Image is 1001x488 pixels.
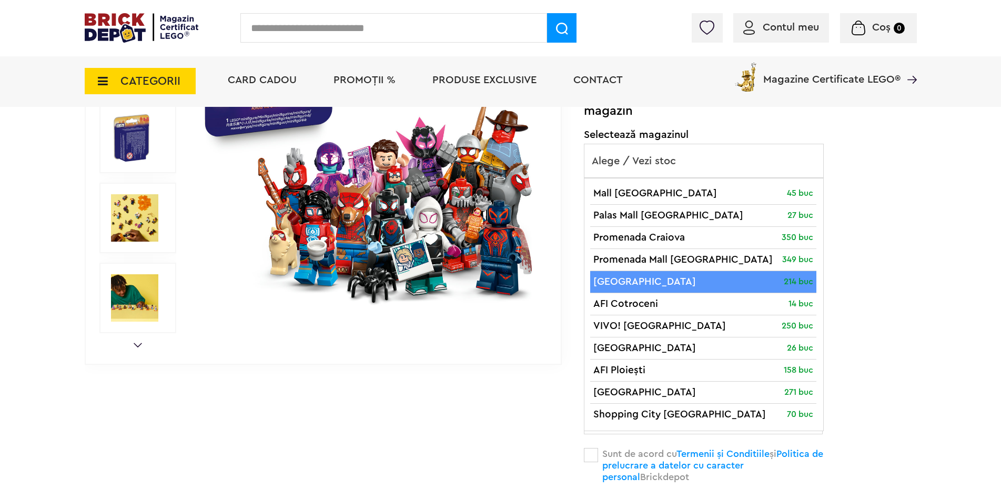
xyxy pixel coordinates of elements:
[111,114,153,162] img: Omul Păianjen: Prin lumea păianjenului LEGO 71050
[590,382,816,404] li: [GEOGRAPHIC_DATA]
[743,22,819,33] a: Contul meu
[787,341,813,356] span: 26 buc
[590,183,816,205] li: Mall [GEOGRAPHIC_DATA]
[590,271,816,293] li: [GEOGRAPHIC_DATA]
[788,296,813,312] span: 14 buc
[784,385,813,400] span: 271 buc
[584,130,824,140] label: Selectează magazinul
[894,23,905,34] small: 0
[333,75,396,85] a: PROMOȚII %
[111,274,158,322] img: LEGO Minifigurine Omul Păianjen: Prin lumea păianjenului
[590,249,816,271] li: Promenada Mall [GEOGRAPHIC_DATA]
[787,208,813,223] span: 27 buc
[782,252,813,267] span: 349 buc
[590,360,816,382] li: AFI Ploiești
[134,343,142,347] a: Next
[787,407,813,422] span: 70 buc
[590,404,816,425] li: Shopping City [GEOGRAPHIC_DATA]
[590,315,816,337] li: VIVO! [GEOGRAPHIC_DATA]
[763,22,819,33] span: Contul meu
[590,293,816,315] li: AFI Cotroceni
[590,337,816,360] li: [GEOGRAPHIC_DATA]
[590,205,816,227] li: Palas Mall [GEOGRAPHIC_DATA]
[120,75,180,87] span: CATEGORII
[590,227,816,249] li: Promenada Craiova
[573,75,623,85] a: Contact
[228,75,297,85] a: Card Cadou
[584,144,824,178] span: Alege / Vezi stoc
[872,22,891,33] span: Coș
[784,363,813,378] span: 158 buc
[432,75,537,85] a: Produse exclusive
[676,449,770,459] a: Termenii și Conditiile
[584,144,823,178] span: Alege / Vezi stoc
[111,194,158,242] img: Seturi Lego Omul Păianjen: Prin lumea păianjenului
[784,274,813,290] span: 214 buc
[901,61,917,71] a: Magazine Certificate LEGO®
[782,318,813,334] span: 250 buc
[763,61,901,85] span: Magazine Certificate LEGO®
[787,186,813,201] span: 45 buc
[782,230,813,245] span: 350 buc
[584,448,824,473] label: Sunt de acord cu și Brickdepot
[602,449,823,482] a: Politica de prelucrare a datelor cu caracter personal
